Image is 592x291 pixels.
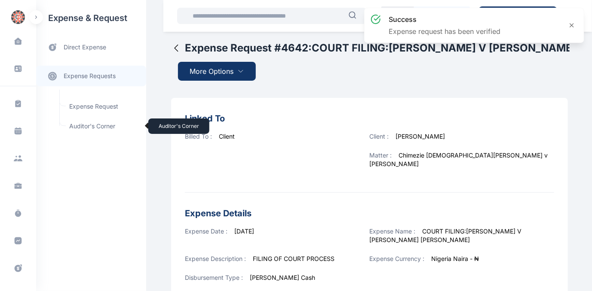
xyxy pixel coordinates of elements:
span: Auditor's Corner [64,118,142,134]
span: Matter : [370,152,392,159]
span: Client [219,133,235,140]
div: expense requests [36,59,146,86]
span: direct expense [64,43,106,52]
span: Disbursement Type : [185,274,243,281]
span: [PERSON_NAME] Cash [250,274,315,281]
h3: Expense Details [185,206,554,220]
span: FILING OF COURT PROCESS [253,255,334,262]
h3: success [389,14,500,24]
span: Nigeria Naira - ₦ [432,255,479,262]
a: Expense Request [64,98,142,115]
span: [DATE] [234,227,254,235]
h3: Linked To [185,112,554,125]
span: Expense Date : [185,227,227,235]
span: Billed To : [185,133,212,140]
span: [PERSON_NAME] [396,133,445,140]
span: COURT FILING:[PERSON_NAME] V [PERSON_NAME] [PERSON_NAME] [370,227,522,243]
a: expense requests [36,66,146,86]
span: Client : [370,133,389,140]
span: Expense Name : [370,227,416,235]
span: More Options [190,66,234,76]
span: Expense Currency : [370,255,425,262]
a: Auditor's CornerAuditor's Corner [64,118,142,134]
span: Chimezie [DEMOGRAPHIC_DATA][PERSON_NAME] v [PERSON_NAME] [370,152,548,167]
p: Expense request has been verified [389,26,500,36]
span: Expense Description : [185,255,246,262]
a: direct expense [36,36,146,59]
